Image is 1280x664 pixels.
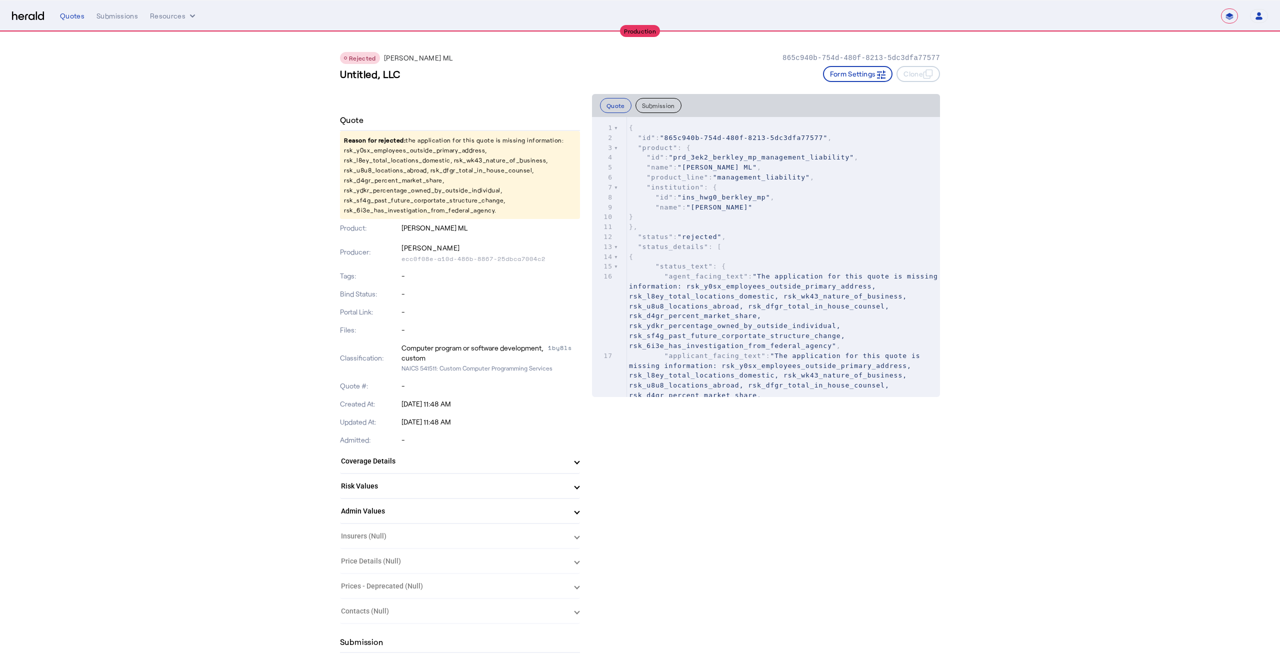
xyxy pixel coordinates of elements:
div: Quotes [60,11,84,21]
div: 13 [592,242,614,252]
div: 4 [592,152,614,162]
span: : , [629,193,774,201]
span: "name" [655,203,682,211]
div: Submissions [96,11,138,21]
span: "rejected" [677,233,721,240]
button: Submission [635,98,681,113]
button: Quote [600,98,631,113]
span: Reason for rejected: [344,136,405,143]
mat-panel-title: Risk Values [341,481,567,491]
p: [DATE] 11:48 AM [401,399,580,409]
p: Admitted: [340,435,399,445]
span: "[PERSON_NAME] ML" [677,163,757,171]
span: : , [629,163,761,171]
p: Files: [340,325,399,335]
span: "product_line" [646,173,708,181]
mat-panel-title: Admin Values [341,506,567,516]
span: "product" [638,144,677,151]
div: 2 [592,133,614,143]
span: : [629,203,752,211]
p: [PERSON_NAME] [401,241,580,255]
p: Product: [340,223,399,233]
span: "id" [655,193,673,201]
div: 17 [592,351,614,361]
mat-expansion-panel-header: Coverage Details [340,449,580,473]
span: : , [629,272,942,349]
p: NAICS 541511: Custom Computer Programming Services [401,363,580,373]
div: 14 [592,252,614,262]
span: } [629,213,633,220]
span: "id" [646,153,664,161]
span: "status_text" [655,262,713,270]
herald-code-block: quote [592,117,940,397]
span: "name" [646,163,673,171]
p: Created At: [340,399,399,409]
div: 3 [592,143,614,153]
button: Clone [896,66,940,82]
p: - [401,325,580,335]
button: Form Settings [823,66,893,82]
span: : [629,352,924,429]
p: - [401,289,580,299]
span: : , [629,233,726,240]
span: "status" [638,233,673,240]
div: 16 [592,271,614,281]
span: : { [629,262,726,270]
span: "id" [638,134,655,141]
span: { [629,253,633,260]
p: Quote #: [340,381,399,391]
p: Updated At: [340,417,399,427]
div: 7 [592,182,614,192]
span: "agent_facing_text" [664,272,748,280]
span: "865c940b-754d-480f-8213-5dc3dfa77577" [660,134,827,141]
span: }, [629,223,638,230]
div: 1by8ls [548,343,580,363]
span: : { [629,144,691,151]
span: : { [629,183,717,191]
p: Producer: [340,247,399,257]
div: 15 [592,261,614,271]
span: : , [629,134,832,141]
span: "prd_3ek2_berkley_mp_management_liability" [668,153,854,161]
p: [DATE] 11:48 AM [401,417,580,427]
mat-expansion-panel-header: Admin Values [340,499,580,523]
p: the application for this quote is missing information: rsk_y0sx_employees_outside_primary_address... [340,131,580,219]
p: - [401,381,580,391]
p: - [401,307,580,317]
h4: Quote [340,114,363,126]
div: 5 [592,162,614,172]
span: : , [629,173,814,181]
p: [PERSON_NAME] ML [384,53,453,63]
div: 9 [592,202,614,212]
button: Resources dropdown menu [150,11,197,21]
p: ecc0f08e-a10d-486b-8867-25dbca7004c2 [401,255,580,263]
div: Computer program or software development, custom [401,343,546,363]
span: "institution" [646,183,704,191]
div: 12 [592,232,614,242]
mat-panel-title: Coverage Details [341,456,567,466]
div: 11 [592,222,614,232]
img: Herald Logo [12,11,44,21]
span: : , [629,153,858,161]
div: 6 [592,172,614,182]
p: Portal Link: [340,307,399,317]
p: [PERSON_NAME] ML [401,223,580,233]
p: Classification: [340,353,399,363]
span: "The application for this quote is missing information: rsk_y0sx_employees_outside_primary_addres... [629,272,942,349]
p: - [401,435,580,445]
mat-expansion-panel-header: Risk Values [340,474,580,498]
span: Rejected [349,54,376,61]
span: "[PERSON_NAME]" [686,203,752,211]
p: 865c940b-754d-480f-8213-5dc3dfa77577 [782,53,940,63]
span: { [629,124,633,131]
p: Bind Status: [340,289,399,299]
div: 1 [592,123,614,133]
p: - [401,271,580,281]
span: "The application for this quote is missing information: rsk_y0sx_employees_outside_primary_addres... [629,352,924,429]
h4: Submission [340,636,383,648]
h3: Untitled, LLC [340,67,400,81]
span: "ins_hwg0_berkley_mp" [677,193,770,201]
span: "applicant_facing_text" [664,352,766,359]
span: : [ [629,243,721,250]
div: 10 [592,212,614,222]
